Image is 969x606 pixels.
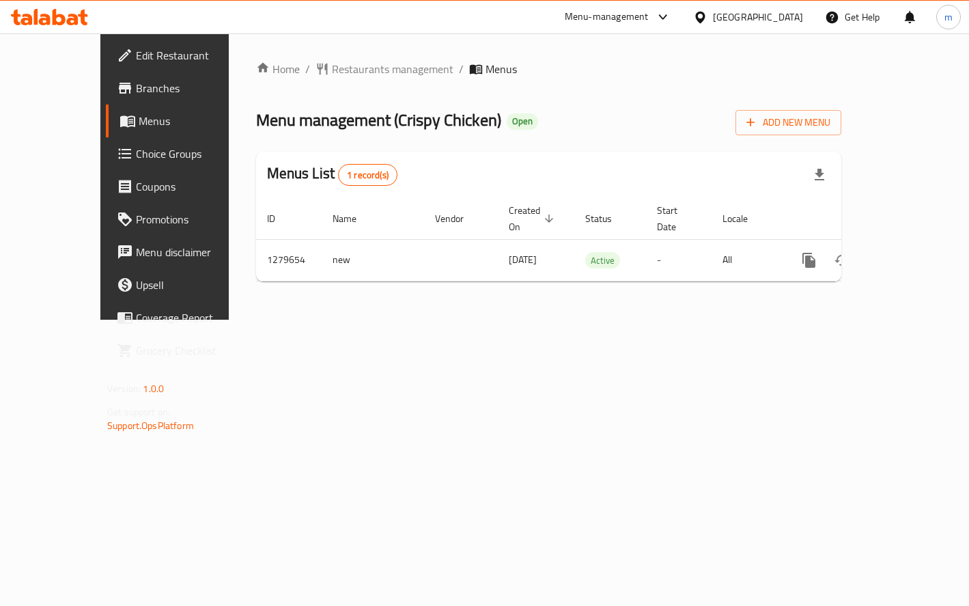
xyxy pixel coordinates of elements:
span: Restaurants management [332,61,453,77]
span: Created On [509,202,558,235]
button: more [793,244,826,277]
span: [DATE] [509,251,537,268]
span: Branches [136,80,251,96]
span: 1.0.0 [143,380,164,398]
span: Menus [486,61,517,77]
span: Version: [107,380,141,398]
li: / [305,61,310,77]
span: Start Date [657,202,695,235]
a: Edit Restaurant [106,39,262,72]
a: Branches [106,72,262,105]
div: Export file [803,159,836,191]
a: Choice Groups [106,137,262,170]
button: Change Status [826,244,858,277]
a: Home [256,61,300,77]
div: Menu-management [565,9,649,25]
span: Menus [139,113,251,129]
a: Promotions [106,203,262,236]
th: Actions [782,198,935,240]
h2: Menus List [267,163,397,186]
a: Coupons [106,170,262,203]
span: Menu management ( Crispy Chicken ) [256,105,501,135]
li: / [459,61,464,77]
span: 1 record(s) [339,169,397,182]
span: Grocery Checklist [136,342,251,359]
nav: breadcrumb [256,61,841,77]
span: Menu disclaimer [136,244,251,260]
td: - [646,239,712,281]
span: Active [585,253,620,268]
a: Restaurants management [315,61,453,77]
span: Get support on: [107,403,170,421]
a: Support.OpsPlatform [107,417,194,435]
span: Add New Menu [746,114,830,131]
span: Status [585,210,630,227]
a: Upsell [106,268,262,301]
button: Add New Menu [735,110,841,135]
a: Menu disclaimer [106,236,262,268]
span: Name [333,210,374,227]
span: Open [507,115,538,127]
span: ID [267,210,293,227]
span: Vendor [435,210,481,227]
span: Choice Groups [136,146,251,162]
span: Promotions [136,211,251,228]
div: Open [507,113,538,130]
div: Total records count [338,164,397,186]
a: Grocery Checklist [106,334,262,367]
td: All [712,239,782,281]
span: Coverage Report [136,309,251,326]
a: Menus [106,105,262,137]
td: 1279654 [256,239,322,281]
span: Coupons [136,178,251,195]
div: [GEOGRAPHIC_DATA] [713,10,803,25]
a: Coverage Report [106,301,262,334]
td: new [322,239,424,281]
table: enhanced table [256,198,935,281]
span: Upsell [136,277,251,293]
span: m [944,10,953,25]
div: Active [585,252,620,268]
span: Locale [722,210,766,227]
span: Edit Restaurant [136,47,251,64]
